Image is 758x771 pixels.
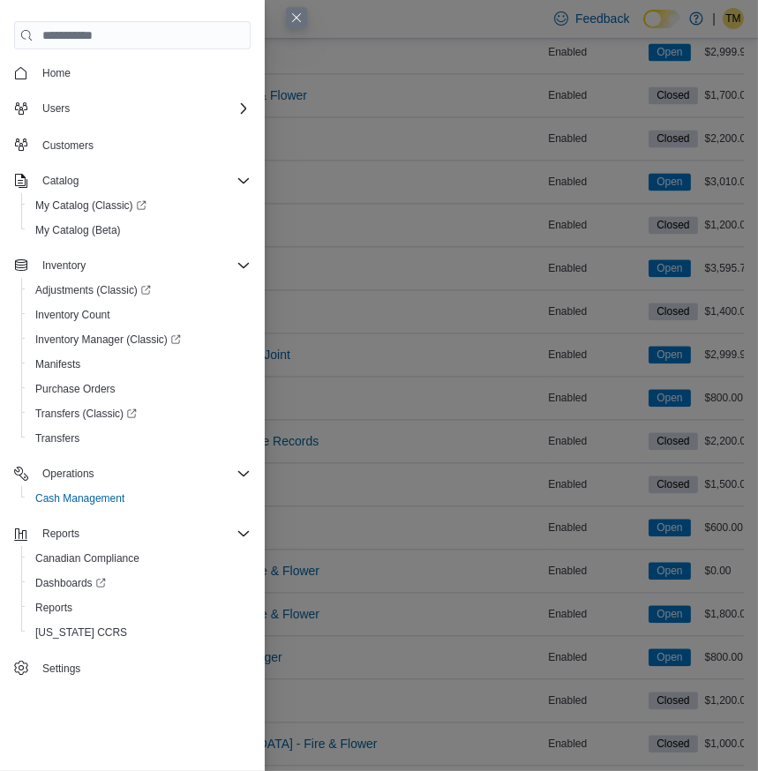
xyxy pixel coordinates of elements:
[35,576,106,590] span: Dashboards
[28,428,251,449] span: Transfers
[35,63,78,84] a: Home
[28,622,134,643] a: [US_STATE] CCRS
[42,467,94,481] span: Operations
[42,174,79,188] span: Catalog
[7,521,258,546] button: Reports
[28,195,251,216] span: My Catalog (Classic)
[28,597,79,618] a: Reports
[28,280,251,301] span: Adjustments (Classic)
[28,597,251,618] span: Reports
[21,303,258,327] button: Inventory Count
[21,278,258,303] a: Adjustments (Classic)
[35,601,72,615] span: Reports
[28,622,251,643] span: Washington CCRS
[28,220,128,241] a: My Catalog (Beta)
[21,546,258,571] button: Canadian Compliance
[35,357,80,371] span: Manifests
[21,571,258,595] a: Dashboards
[35,98,251,119] span: Users
[28,220,251,241] span: My Catalog (Beta)
[28,354,87,375] a: Manifests
[7,131,258,157] button: Customers
[42,258,86,273] span: Inventory
[42,527,79,541] span: Reports
[35,523,251,544] span: Reports
[7,461,258,486] button: Operations
[28,329,251,350] span: Inventory Manager (Classic)
[35,308,110,322] span: Inventory Count
[42,138,94,153] span: Customers
[42,662,80,676] span: Settings
[28,378,251,400] span: Purchase Orders
[35,170,251,191] span: Catalog
[7,655,258,681] button: Settings
[35,463,251,484] span: Operations
[42,66,71,80] span: Home
[21,595,258,620] button: Reports
[286,7,307,28] button: Close this dialog
[28,378,123,400] a: Purchase Orders
[21,377,258,401] button: Purchase Orders
[21,193,258,218] a: My Catalog (Classic)
[28,403,251,424] span: Transfers (Classic)
[35,135,101,156] a: Customers
[28,548,251,569] span: Canadian Compliance
[7,60,258,86] button: Home
[28,403,144,424] a: Transfers (Classic)
[35,551,139,565] span: Canadian Compliance
[35,62,251,84] span: Home
[35,98,77,119] button: Users
[35,223,121,237] span: My Catalog (Beta)
[35,407,137,421] span: Transfers (Classic)
[7,96,258,121] button: Users
[21,352,258,377] button: Manifests
[28,573,251,594] span: Dashboards
[21,426,258,451] button: Transfers
[35,283,151,297] span: Adjustments (Classic)
[21,620,258,645] button: [US_STATE] CCRS
[42,101,70,116] span: Users
[28,329,188,350] a: Inventory Manager (Classic)
[28,428,86,449] a: Transfers
[35,463,101,484] button: Operations
[35,382,116,396] span: Purchase Orders
[35,431,79,445] span: Transfers
[35,657,251,679] span: Settings
[28,488,251,509] span: Cash Management
[28,304,117,326] a: Inventory Count
[28,548,146,569] a: Canadian Compliance
[35,255,251,276] span: Inventory
[21,401,258,426] a: Transfers (Classic)
[21,218,258,243] button: My Catalog (Beta)
[7,253,258,278] button: Inventory
[28,280,158,301] a: Adjustments (Classic)
[35,170,86,191] button: Catalog
[35,333,181,347] span: Inventory Manager (Classic)
[35,133,251,155] span: Customers
[14,53,251,685] nav: Complex example
[28,195,154,216] a: My Catalog (Classic)
[7,168,258,193] button: Catalog
[35,658,87,679] a: Settings
[28,573,113,594] a: Dashboards
[35,523,86,544] button: Reports
[35,625,127,640] span: [US_STATE] CCRS
[21,327,258,352] a: Inventory Manager (Classic)
[28,488,131,509] a: Cash Management
[35,491,124,505] span: Cash Management
[35,198,146,213] span: My Catalog (Classic)
[35,255,93,276] button: Inventory
[21,486,258,511] button: Cash Management
[28,354,251,375] span: Manifests
[28,304,251,326] span: Inventory Count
